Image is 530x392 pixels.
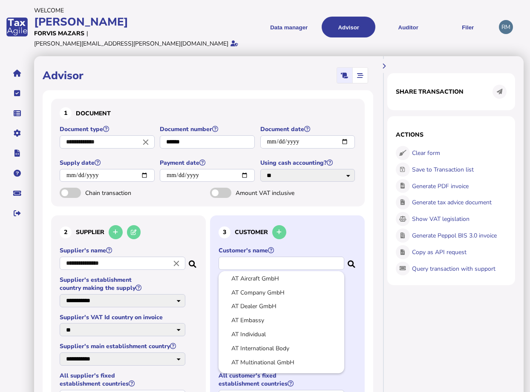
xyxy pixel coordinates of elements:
a: AT Aircraft GmbH [225,273,337,284]
a: AT Dealer GmbH [225,301,337,312]
a: AT Individual [225,329,337,340]
a: AT International Body [225,343,337,354]
a: AT Trading GmbH [225,371,337,381]
a: AT Multinational GmbH [225,357,337,368]
a: AT Embassy [225,315,337,326]
a: AT Company GmbH [225,287,337,298]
